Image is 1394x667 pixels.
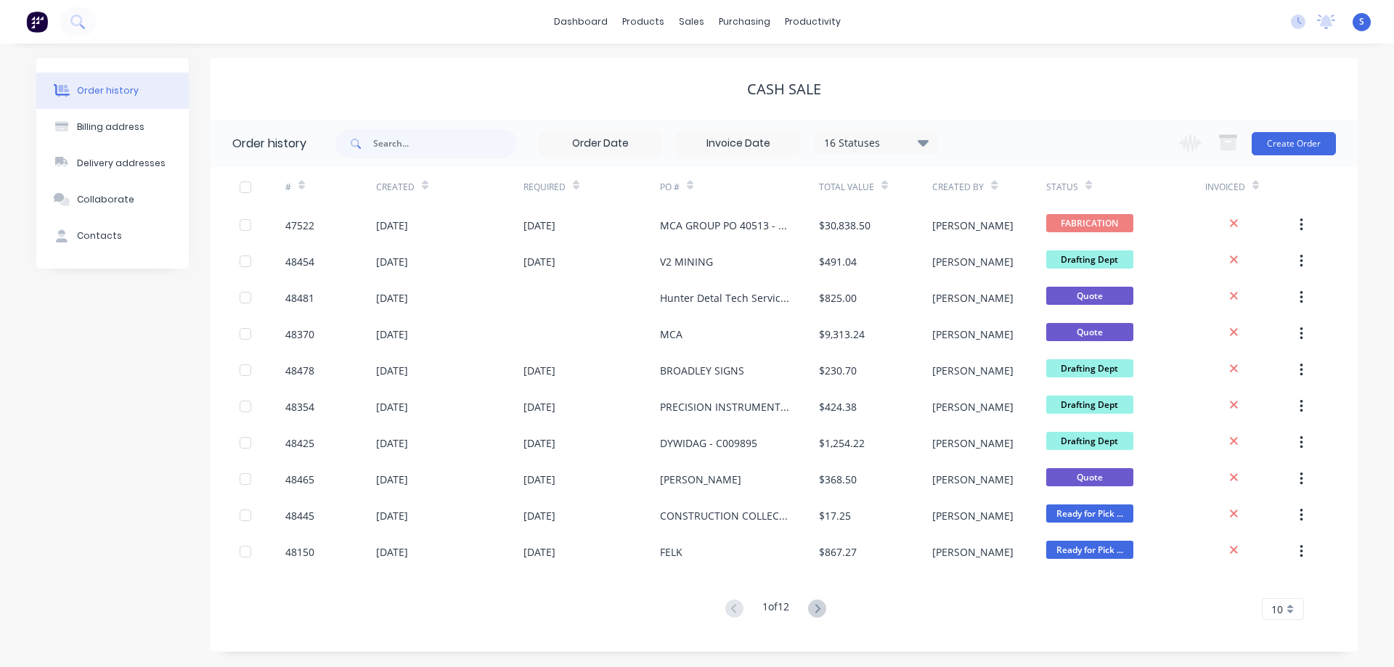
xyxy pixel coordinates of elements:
div: [PERSON_NAME] [932,508,1014,523]
div: Total Value [819,167,932,207]
div: $368.50 [819,472,857,487]
span: Quote [1046,468,1133,486]
div: Order history [77,84,139,97]
div: $1,254.22 [819,435,865,451]
div: V2 MINING [660,254,713,269]
div: [DATE] [376,435,408,451]
div: CASH SALE [747,81,821,98]
div: $491.04 [819,254,857,269]
button: Create Order [1252,132,1336,155]
div: [DATE] [523,472,555,487]
div: [PERSON_NAME] [932,435,1014,451]
div: BROADLEY SIGNS [660,363,744,378]
div: [DATE] [376,327,408,342]
div: # [285,167,376,207]
div: [PERSON_NAME] [932,254,1014,269]
div: Created By [932,181,984,194]
div: Collaborate [77,193,134,206]
div: [PERSON_NAME] [660,472,741,487]
div: 48445 [285,508,314,523]
div: PRECISION INSTRUMENTATION & RADIATION / PO 000210 [660,399,790,414]
div: 48150 [285,544,314,560]
div: 48370 [285,327,314,342]
span: S [1359,15,1364,28]
div: Created By [932,167,1045,207]
div: Created [376,167,523,207]
div: [PERSON_NAME] [932,327,1014,342]
div: Invoiced [1205,167,1296,207]
div: $424.38 [819,399,857,414]
div: 16 Statuses [815,135,937,151]
div: 47522 [285,218,314,233]
div: Delivery addresses [77,157,166,170]
span: Drafting Dept [1046,396,1133,414]
div: Billing address [77,120,144,134]
div: Required [523,167,660,207]
div: $30,838.50 [819,218,871,233]
div: 48465 [285,472,314,487]
button: Contacts [36,218,189,254]
div: [DATE] [523,435,555,451]
div: [PERSON_NAME] [932,363,1014,378]
div: sales [672,11,712,33]
div: [DATE] [376,508,408,523]
div: 48478 [285,363,314,378]
div: Status [1046,181,1078,194]
div: $230.70 [819,363,857,378]
div: 48354 [285,399,314,414]
span: Ready for Pick ... [1046,504,1133,523]
div: PO # [660,181,680,194]
div: productivity [778,11,848,33]
div: DYWIDAG - C009895 [660,435,757,451]
div: 48454 [285,254,314,269]
button: Collaborate [36,181,189,218]
div: $17.25 [819,508,851,523]
input: Search... [373,129,517,158]
div: CONSTRUCTION COLLECTIVE [660,508,790,523]
div: [DATE] [523,544,555,560]
button: Delivery addresses [36,145,189,181]
span: Drafting Dept [1046,359,1133,377]
div: [DATE] [376,544,408,560]
div: [PERSON_NAME] [932,218,1014,233]
div: Hunter Detal Tech Services [660,290,790,306]
div: MCA [660,327,682,342]
div: $825.00 [819,290,857,306]
div: [PERSON_NAME] [932,544,1014,560]
div: [PERSON_NAME] [932,472,1014,487]
a: dashboard [547,11,615,33]
span: Drafting Dept [1046,432,1133,450]
div: Order history [232,135,306,152]
div: products [615,11,672,33]
div: [DATE] [523,218,555,233]
div: 1 of 12 [762,599,789,620]
div: [DATE] [376,218,408,233]
span: Drafting Dept [1046,250,1133,269]
div: MCA GROUP PO 40513 - Hydraulic Tanks [660,218,790,233]
div: Total Value [819,181,874,194]
div: Required [523,181,566,194]
span: Ready for Pick ... [1046,541,1133,559]
div: purchasing [712,11,778,33]
div: [DATE] [523,399,555,414]
div: PO # [660,167,819,207]
input: Order Date [539,133,661,155]
div: [DATE] [376,472,408,487]
div: [DATE] [523,363,555,378]
div: [DATE] [523,254,555,269]
div: [DATE] [376,399,408,414]
div: [DATE] [376,363,408,378]
div: $9,313.24 [819,327,865,342]
span: FABRICATION [1046,214,1133,232]
div: [DATE] [523,508,555,523]
button: Billing address [36,109,189,145]
div: FELK [660,544,682,560]
div: [PERSON_NAME] [932,290,1014,306]
div: # [285,181,291,194]
div: [DATE] [376,254,408,269]
span: Quote [1046,323,1133,341]
div: Created [376,181,415,194]
input: Invoice Date [677,133,799,155]
div: Invoiced [1205,181,1245,194]
div: [DATE] [376,290,408,306]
